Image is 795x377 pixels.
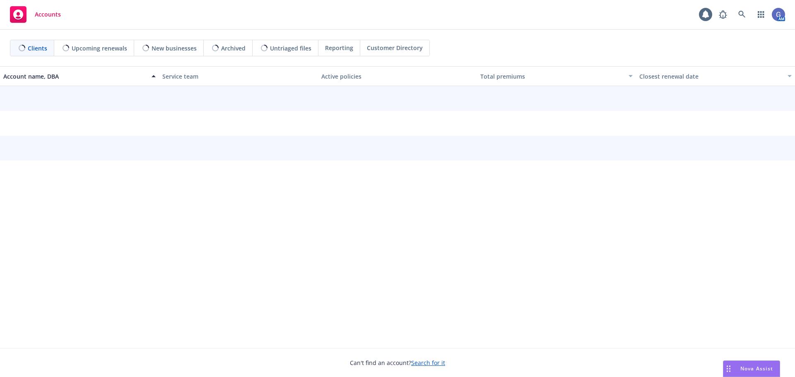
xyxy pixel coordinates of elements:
span: Customer Directory [367,43,423,52]
img: photo [772,8,785,21]
span: Clients [28,44,47,53]
span: Archived [221,44,246,53]
div: Service team [162,72,315,81]
button: Nova Assist [723,360,780,377]
button: Closest renewal date [636,66,795,86]
span: Accounts [35,11,61,18]
a: Search [734,6,750,23]
button: Service team [159,66,318,86]
div: Active policies [321,72,474,81]
a: Report a Bug [715,6,731,23]
span: Can't find an account? [350,358,445,367]
div: Account name, DBA [3,72,147,81]
a: Search for it [411,359,445,367]
a: Switch app [753,6,769,23]
span: Upcoming renewals [72,44,127,53]
a: Accounts [7,3,64,26]
div: Closest renewal date [639,72,783,81]
div: Total premiums [480,72,624,81]
button: Total premiums [477,66,636,86]
span: Reporting [325,43,353,52]
div: Drag to move [723,361,734,377]
span: Untriaged files [270,44,311,53]
span: New businesses [152,44,197,53]
button: Active policies [318,66,477,86]
span: Nova Assist [740,365,773,372]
